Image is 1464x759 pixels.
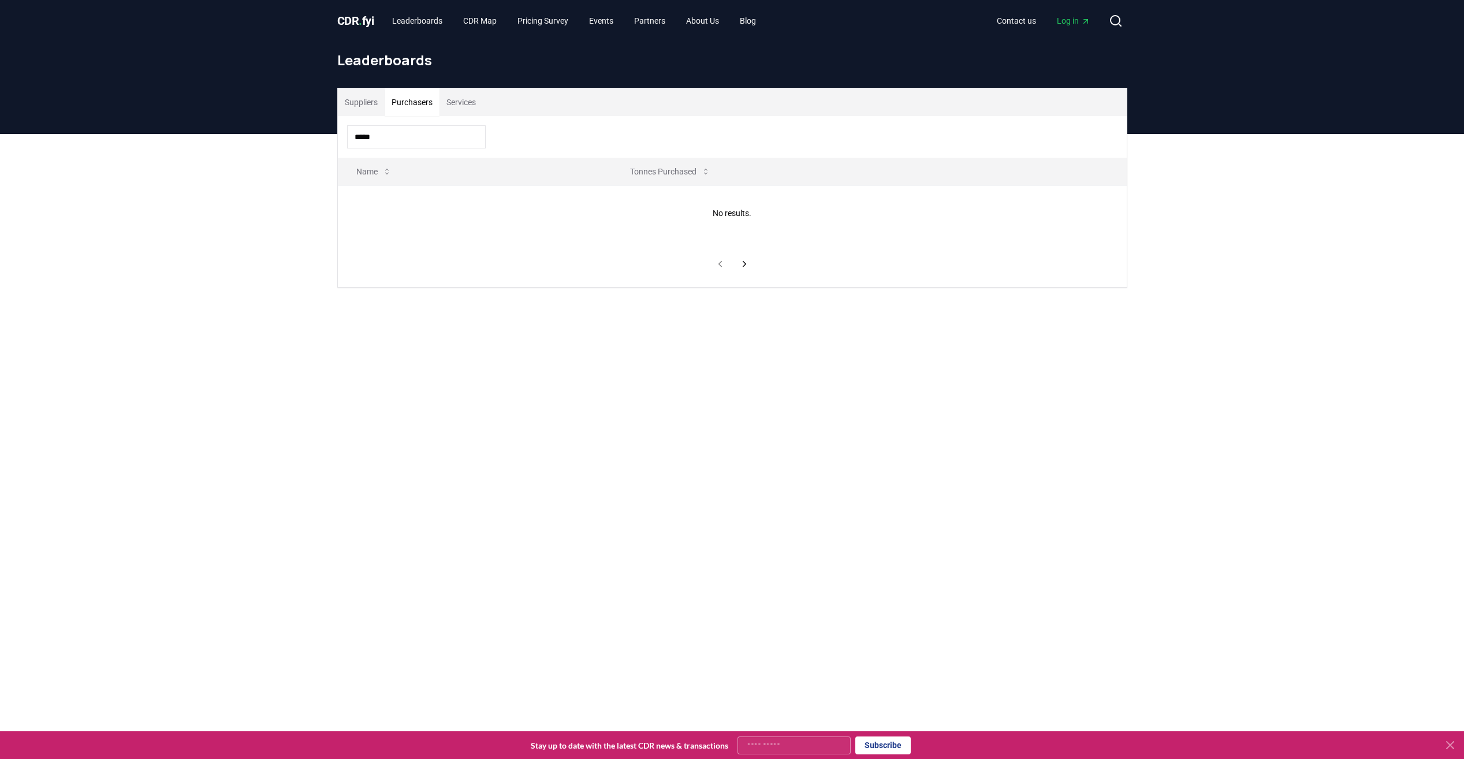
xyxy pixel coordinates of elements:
[454,10,506,31] a: CDR Map
[383,10,765,31] nav: Main
[731,10,765,31] a: Blog
[625,10,675,31] a: Partners
[1057,15,1090,27] span: Log in
[508,10,578,31] a: Pricing Survey
[347,160,401,183] button: Name
[383,10,452,31] a: Leaderboards
[1048,10,1100,31] a: Log in
[337,14,374,28] span: CDR fyi
[988,10,1100,31] nav: Main
[338,88,385,116] button: Suppliers
[337,51,1127,69] h1: Leaderboards
[359,14,362,28] span: .
[988,10,1045,31] a: Contact us
[580,10,623,31] a: Events
[338,185,1127,241] td: No results.
[735,252,754,276] button: next page
[677,10,728,31] a: About Us
[439,88,483,116] button: Services
[385,88,439,116] button: Purchasers
[337,13,374,29] a: CDR.fyi
[621,160,720,183] button: Tonnes Purchased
